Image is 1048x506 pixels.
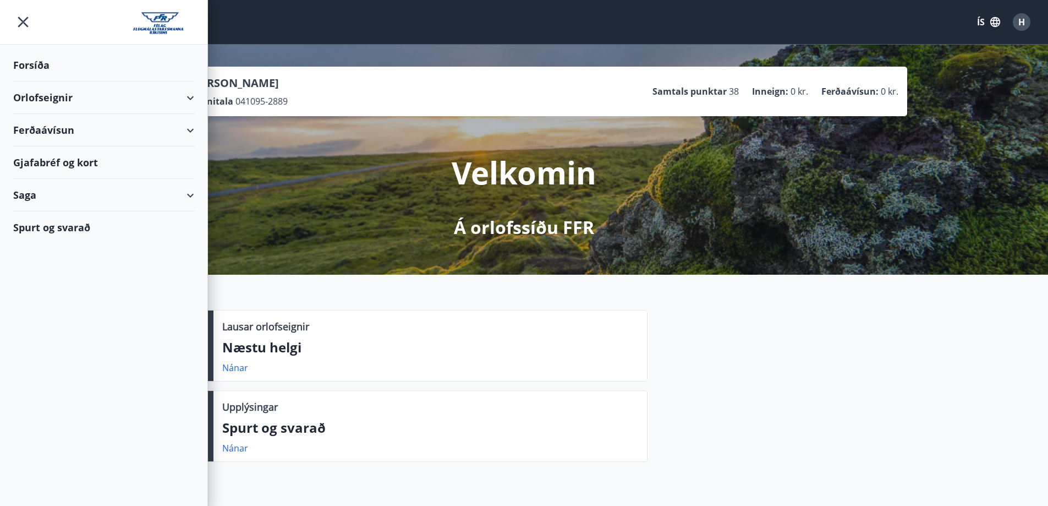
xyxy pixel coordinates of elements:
[222,319,309,334] p: Lausar orlofseignir
[13,179,194,211] div: Saga
[13,81,194,114] div: Orlofseignir
[729,85,739,97] span: 38
[13,146,194,179] div: Gjafabréf og kort
[1018,16,1025,28] span: H
[652,85,727,97] p: Samtals punktar
[881,85,898,97] span: 0 kr.
[190,75,288,91] p: [PERSON_NAME]
[222,338,638,357] p: Næstu helgi
[13,12,33,32] button: menu
[821,85,879,97] p: Ferðaávísun :
[235,95,288,107] span: 041095-2889
[190,95,233,107] p: Kennitala
[454,215,594,240] p: Á orlofssíðu FFR
[133,12,194,34] img: union_logo
[222,418,638,437] p: Spurt og svarað
[13,211,194,243] div: Spurt og svarað
[222,362,248,374] a: Nánar
[1008,9,1035,35] button: H
[971,12,1006,32] button: ÍS
[13,114,194,146] div: Ferðaávísun
[222,400,278,414] p: Upplýsingar
[791,85,808,97] span: 0 kr.
[13,49,194,81] div: Forsíða
[222,442,248,454] a: Nánar
[752,85,788,97] p: Inneign :
[452,151,596,193] p: Velkomin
